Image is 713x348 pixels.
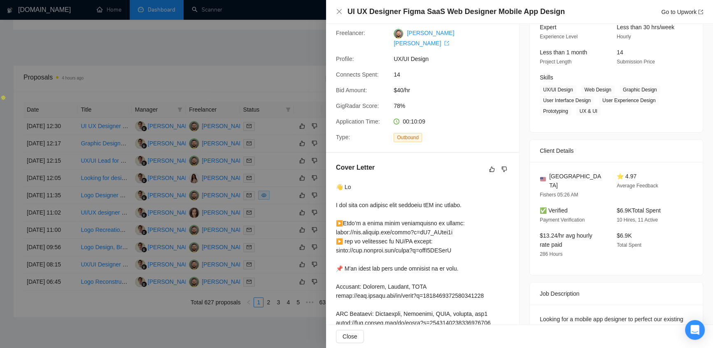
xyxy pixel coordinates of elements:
[617,59,655,65] span: Submission Price
[549,172,603,190] span: [GEOGRAPHIC_DATA]
[336,56,354,62] span: Profile:
[394,101,517,110] span: 78%
[540,217,585,223] span: Payment Verification
[336,163,375,173] h5: Cover Letter
[540,49,587,56] span: Less than 1 month
[394,70,517,79] span: 14
[685,320,705,340] div: Open Intercom Messenger
[394,30,454,46] a: [PERSON_NAME] [PERSON_NAME] export
[394,86,517,95] span: $40/hr
[576,107,601,116] span: UX & UI
[0,95,6,100] img: Apollo
[499,164,509,174] button: dislike
[336,330,364,343] button: Close
[540,96,594,105] span: User Interface Design
[617,49,623,56] span: 14
[540,207,568,214] span: ✅ Verified
[698,9,703,14] span: export
[343,332,357,341] span: Close
[540,59,571,65] span: Project Length
[540,107,571,116] span: Prototyping
[487,164,497,174] button: like
[540,192,578,198] span: Fishers 05:26 AM
[540,315,693,333] div: Looking for a mobile app designer to perfect our existing IOS app.
[489,166,495,173] span: like
[336,8,343,15] span: close
[540,283,693,305] div: Job Description
[661,9,703,15] a: Go to Upworkexport
[617,24,674,30] span: Less than 30 hrs/week
[540,74,553,81] span: Skills
[394,29,403,39] img: c1LpPPpXUFQfqHdh5uvAxxCL6xvBDRGbk7PMXoohVK69s5MhFspjDeavDVuJLKNS3H
[540,85,576,94] span: UX/UI Design
[540,176,546,182] img: 🇺🇸
[394,54,517,63] span: UX/UI Design
[540,34,578,40] span: Experience Level
[501,166,507,173] span: dislike
[336,118,380,125] span: Application Time:
[336,103,379,109] span: GigRadar Score:
[617,34,631,40] span: Hourly
[617,232,632,239] span: $6.9K
[336,71,379,78] span: Connects Spent:
[394,133,422,142] span: Outbound
[617,242,641,248] span: Total Spent
[540,140,693,162] div: Client Details
[336,30,365,36] span: Freelancer:
[347,7,565,17] h4: UI UX Designer Figma SaaS Web Designer Mobile App Design
[617,207,661,214] span: $6.9K Total Spent
[620,85,660,94] span: Graphic Design
[617,183,658,189] span: Average Feedback
[617,173,636,180] span: ⭐ 4.97
[403,118,425,125] span: 00:10:09
[336,134,350,140] span: Type:
[599,96,659,105] span: User Experience Design
[336,8,343,15] button: Close
[617,217,658,223] span: 10 Hires, 11 Active
[444,41,449,46] span: export
[540,232,592,248] span: $13.24/hr avg hourly rate paid
[540,24,556,30] span: Expert
[581,85,615,94] span: Web Design
[394,119,399,124] span: clock-circle
[540,251,562,257] span: 286 Hours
